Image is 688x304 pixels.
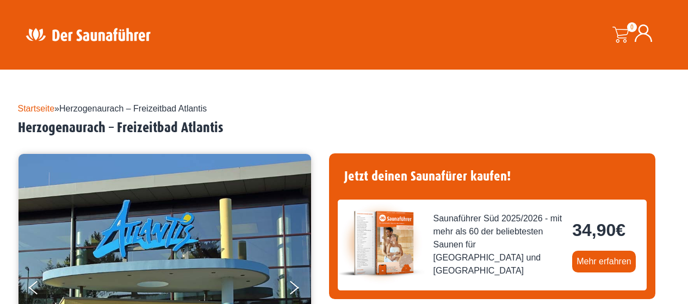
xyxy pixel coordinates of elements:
span: € [616,220,625,240]
span: Herzogenaurach – Freizeitbad Atlantis [59,104,207,113]
span: Saunaführer Süd 2025/2026 - mit mehr als 60 der beliebtesten Saunen für [GEOGRAPHIC_DATA] und [GE... [433,212,564,277]
h4: Jetzt deinen Saunafürer kaufen! [338,162,647,191]
span: 0 [627,22,637,32]
bdi: 34,90 [572,220,625,240]
span: » [18,104,207,113]
h2: Herzogenaurach – Freizeitbad Atlantis [18,120,671,137]
a: Mehr erfahren [572,251,636,272]
img: der-saunafuehrer-2025-sued.jpg [338,200,425,287]
button: Next [288,276,315,303]
a: Startseite [18,104,55,113]
button: Previous [29,276,56,303]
